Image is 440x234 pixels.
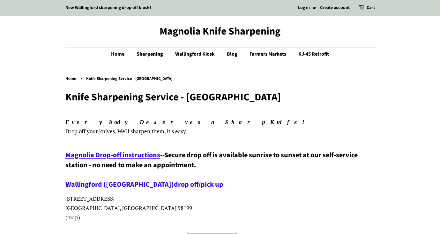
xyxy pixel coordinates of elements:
a: Create account [320,4,350,11]
nav: breadcrumbs [65,75,375,82]
a: Magnolia Drop-off instructions [65,150,160,160]
p: , We'll sharpen them, it's easy! [65,118,375,136]
span: -- [160,150,164,160]
a: New Wallingford sharpening drop off kiosk! [65,4,151,11]
a: Sharpening [132,48,169,61]
a: Home [111,48,131,61]
span: Drop off your knives [65,128,115,135]
a: Wallingford ([GEOGRAPHIC_DATA]) [65,179,174,190]
a: Log in [298,4,310,11]
em: Everybody Deserves a Sharp Knife! [65,118,310,126]
span: [STREET_ADDRESS] [GEOGRAPHIC_DATA], [GEOGRAPHIC_DATA] 98199 ( ) [65,195,192,221]
a: Farmers Markets [245,48,293,61]
span: › [80,74,84,82]
span: Secure drop off is available sunrise to sunset at our self-service station - no need to make an a... [65,150,358,190]
span: Knife Sharpening Service - [GEOGRAPHIC_DATA] [86,76,174,82]
a: Wallingford Kiosk [170,48,221,61]
li: or [313,4,317,12]
a: KJ-45 Retrofit [294,48,329,61]
a: Blog [222,48,244,61]
a: drop off/pick up [174,179,223,190]
a: Magnolia Knife Sharpening [65,25,375,37]
a: map [67,214,78,221]
a: Cart [367,4,375,12]
a: Home [65,76,78,82]
h1: Knife Sharpening Service - [GEOGRAPHIC_DATA] [65,91,375,103]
